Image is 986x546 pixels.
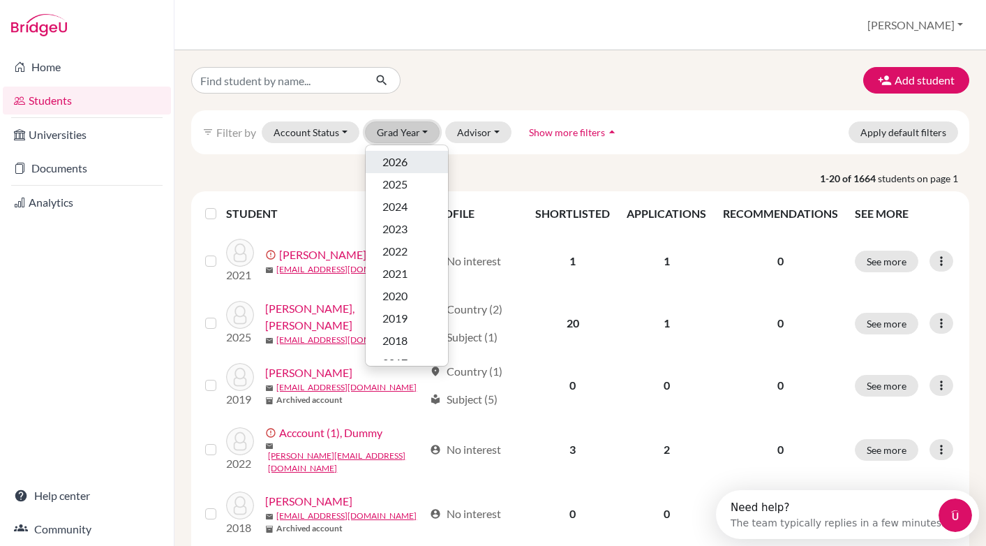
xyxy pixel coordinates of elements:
[618,197,715,230] th: APPLICATIONS
[276,522,343,535] b: Archived account
[265,493,352,510] a: [PERSON_NAME]
[366,352,448,374] button: 2017
[618,355,715,416] td: 0
[366,195,448,218] button: 2024
[226,239,254,267] img: Abitia Guerrero, Eloni
[517,121,631,143] button: Show more filtersarrow_drop_up
[226,267,254,283] p: 2021
[226,363,254,391] img: Abrams, Taylor
[863,67,969,94] button: Add student
[855,251,918,272] button: See more
[226,197,421,230] th: STUDENT
[618,416,715,483] td: 2
[202,126,214,138] i: filter_list
[382,154,408,170] span: 2026
[262,121,359,143] button: Account Status
[279,425,382,441] a: Acccount (1), Dummy
[605,125,619,139] i: arrow_drop_up
[191,67,364,94] input: Find student by name...
[265,337,274,345] span: mail
[527,483,618,545] td: 0
[382,310,408,327] span: 2019
[265,442,274,450] span: mail
[529,126,605,138] span: Show more filters
[365,121,440,143] button: Grad Year
[861,12,969,38] button: [PERSON_NAME]
[276,510,417,522] a: [EMAIL_ADDRESS][DOMAIN_NAME]
[3,121,171,149] a: Universities
[382,221,408,237] span: 2023
[716,490,979,539] iframe: Intercom live chat discovery launcher
[3,482,171,510] a: Help center
[226,329,254,346] p: 2025
[939,499,972,532] iframe: Intercom live chat
[618,230,715,292] td: 1
[276,381,417,394] a: [EMAIL_ADDRESS][DOMAIN_NAME]
[527,355,618,416] td: 0
[527,230,618,292] td: 1
[849,121,958,143] button: Apply default filters
[430,301,502,318] div: Country (2)
[226,391,254,408] p: 2019
[846,197,964,230] th: SEE MORE
[265,427,279,438] span: error_outline
[820,171,878,186] strong: 1-20 of 1664
[723,315,838,332] p: 0
[265,300,423,334] a: [PERSON_NAME], [PERSON_NAME]
[226,455,254,472] p: 2022
[276,263,417,276] a: [EMAIL_ADDRESS][DOMAIN_NAME]
[226,301,254,329] img: Abrams, Gable
[382,176,408,193] span: 2025
[715,197,846,230] th: RECOMMENDATIONS
[618,483,715,545] td: 0
[430,366,441,377] span: location_on
[382,265,408,282] span: 2021
[445,121,511,143] button: Advisor
[723,377,838,394] p: 0
[366,151,448,173] button: 2026
[265,266,274,274] span: mail
[226,427,254,455] img: Acccount (1), Dummy
[3,189,171,216] a: Analytics
[527,197,618,230] th: SHORTLISTED
[527,416,618,483] td: 3
[382,198,408,215] span: 2024
[855,313,918,334] button: See more
[366,263,448,285] button: 2021
[430,363,502,380] div: Country (1)
[430,253,501,270] div: No interest
[279,246,395,263] a: [PERSON_NAME], Eloni
[6,6,270,44] div: Open Intercom Messenger
[723,441,838,458] p: 0
[366,307,448,330] button: 2019
[878,171,969,186] span: students on page 1
[430,329,498,346] div: Subject (1)
[3,515,171,543] a: Community
[430,441,501,458] div: No interest
[3,87,171,115] a: Students
[430,508,441,519] span: account_circle
[265,249,279,260] span: error_outline
[265,397,274,405] span: inventory_2
[15,23,229,38] div: The team typically replies in a few minutes.
[855,375,918,397] button: See more
[366,285,448,307] button: 2020
[430,394,441,405] span: local_library
[430,391,498,408] div: Subject (5)
[3,154,171,182] a: Documents
[268,450,423,475] a: [PERSON_NAME][EMAIL_ADDRESS][DOMAIN_NAME]
[265,512,274,521] span: mail
[366,330,448,352] button: 2018
[366,240,448,263] button: 2022
[265,525,274,533] span: inventory_2
[855,439,918,461] button: See more
[421,197,527,230] th: PROFILE
[382,332,408,349] span: 2018
[527,292,618,355] td: 20
[365,145,449,367] div: Grad Year
[276,334,417,346] a: [EMAIL_ADDRESS][DOMAIN_NAME]
[366,173,448,195] button: 2025
[226,492,254,519] img: Aceves, Ciara
[216,126,256,139] span: Filter by
[382,355,408,371] span: 2017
